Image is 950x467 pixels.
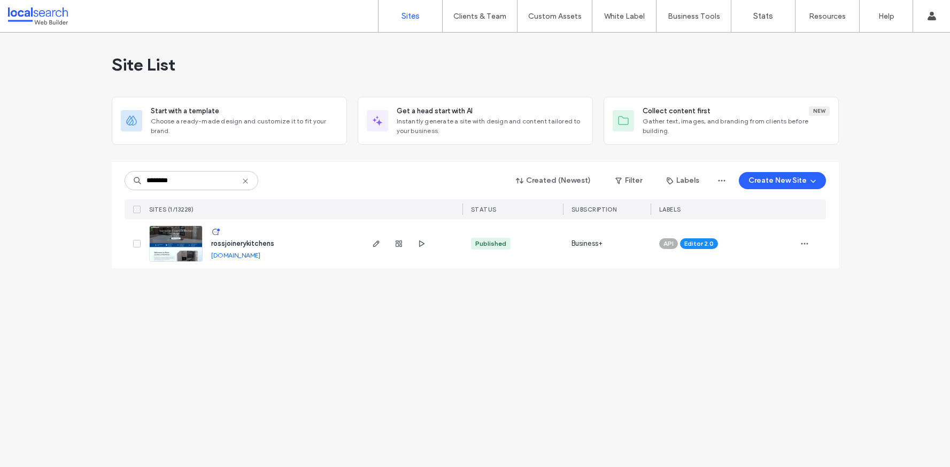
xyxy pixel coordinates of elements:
label: Resources [809,12,846,21]
button: Created (Newest) [507,172,600,189]
button: Create New Site [739,172,826,189]
label: Custom Assets [528,12,582,21]
div: Published [475,239,506,248]
span: Get a head start with AI [397,106,473,116]
div: New [809,106,830,116]
span: Choose a ready-made design and customize it to fit your brand. [151,116,338,136]
span: Gather text, images, and branding from clients before building. [643,116,830,136]
span: API [663,239,674,248]
label: Help [878,12,894,21]
span: Site List [112,54,175,75]
a: [DOMAIN_NAME] [211,251,260,259]
span: STATUS [471,206,497,213]
div: Start with a templateChoose a ready-made design and customize it to fit your brand. [112,97,347,145]
span: SITES (1/13228) [149,206,194,213]
span: Editor 2.0 [684,239,714,248]
label: White Label [604,12,645,21]
label: Stats [753,11,773,21]
button: Labels [657,172,709,189]
a: rossjoinerykitchens [211,239,274,247]
span: Start with a template [151,106,219,116]
div: Get a head start with AIInstantly generate a site with design and content tailored to your business. [358,97,593,145]
label: Business Tools [668,12,720,21]
span: Business+ [571,238,603,249]
label: Clients & Team [453,12,506,21]
button: Filter [605,172,653,189]
span: Instantly generate a site with design and content tailored to your business. [397,116,584,136]
div: Collect content firstNewGather text, images, and branding from clients before building. [604,97,839,145]
label: Sites [401,11,420,21]
span: SUBSCRIPTION [571,206,617,213]
span: LABELS [659,206,681,213]
span: Collect content first [643,106,710,116]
